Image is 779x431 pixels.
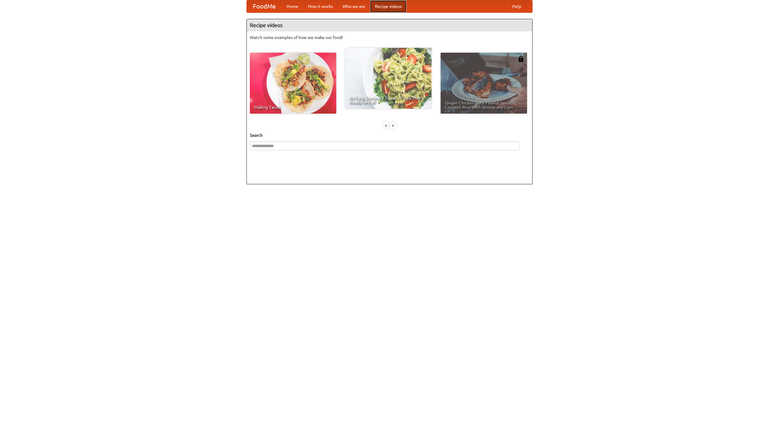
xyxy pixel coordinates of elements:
a: Who we are [338,0,370,12]
h4: Recipe videos [247,19,532,31]
div: » [390,122,396,129]
a: How it works [303,0,338,12]
div: « [383,122,389,129]
p: Watch some examples of how we make our food! [250,34,529,41]
a: Making Tacos [250,53,336,114]
a: Home [282,0,303,12]
a: Recipe videos [370,0,407,12]
h5: Search [250,132,529,138]
img: 483408.png [518,56,524,62]
span: Making Tacos [254,105,332,109]
a: Help [507,0,526,12]
a: An Easy, Summery Tomato Pasta That's Ready for Fall [345,48,431,109]
span: An Easy, Summery Tomato Pasta That's Ready for Fall [349,96,427,104]
a: FoodMe [247,0,282,12]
